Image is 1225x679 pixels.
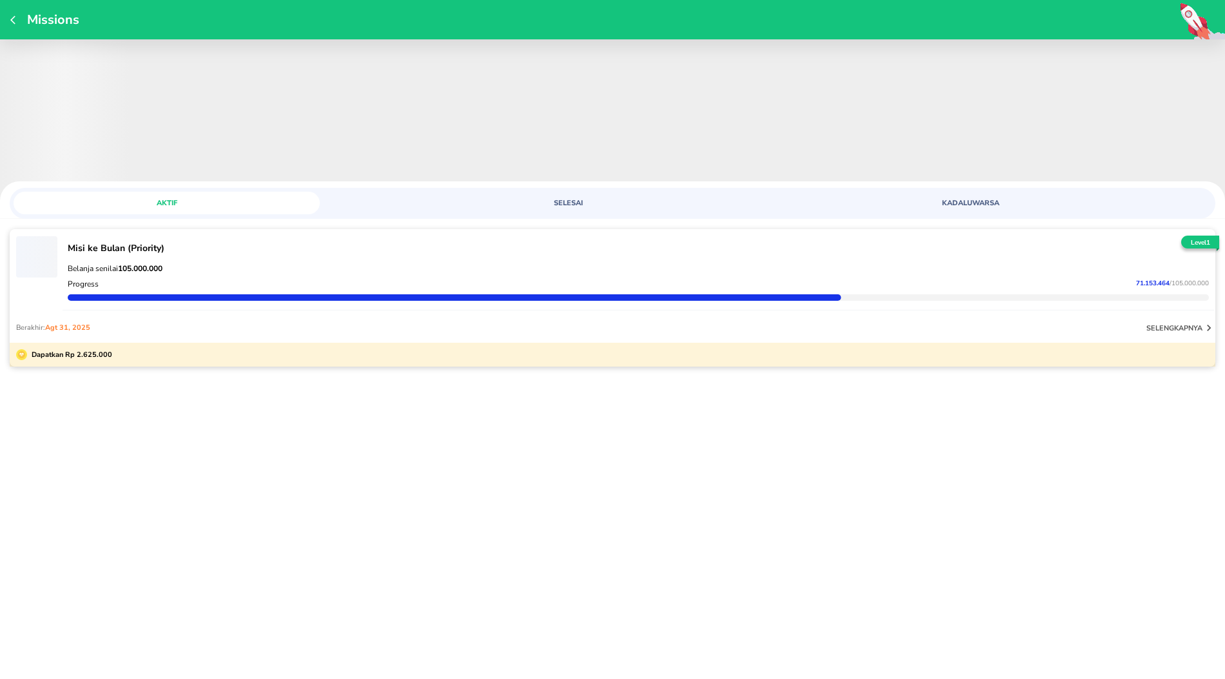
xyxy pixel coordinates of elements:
span: AKTIF [21,198,312,208]
div: loyalty mission tabs [10,188,1215,214]
span: SELESAI [423,198,714,208]
strong: 105.000.000 [118,263,162,274]
span: / 105.000.000 [1170,279,1209,288]
a: AKTIF [14,192,407,214]
p: Dapatkan Rp 2.625.000 [27,349,112,360]
p: selengkapnya [1146,323,1202,333]
span: Belanja senilai [68,263,162,274]
span: Agt 31, 2025 [45,323,90,332]
button: selengkapnya [1146,321,1215,334]
button: ‌ [16,236,57,277]
p: Level 1 [1179,238,1222,248]
span: KADALUWARSA [825,198,1116,208]
a: KADALUWARSA [818,192,1211,214]
p: Missions [21,11,79,28]
span: ‌ [16,236,57,278]
span: 71.153.464 [1136,279,1170,288]
p: Misi ke Bulan (Priority) [68,242,1209,254]
p: Progress [68,279,99,289]
a: SELESAI [415,192,809,214]
p: Berakhir: [16,323,90,332]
